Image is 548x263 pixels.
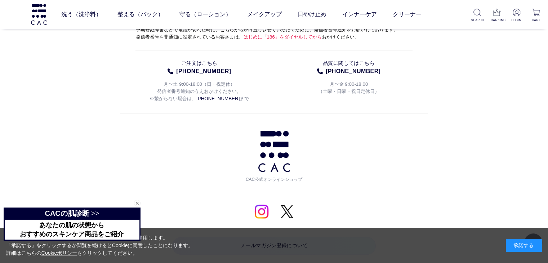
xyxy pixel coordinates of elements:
[247,4,282,24] a: メイクアップ
[491,17,503,23] p: RANKING
[244,131,305,183] a: CAC公式オンラインショップ
[6,234,193,257] div: 当サイトでは、お客様へのサービス向上のためにCookieを使用します。 「承諾する」をクリックするか閲覧を続けるとCookieに同意したことになります。 詳細はこちらの をクリックしてください。
[41,250,77,256] a: Cookieポリシー
[285,76,412,95] p: 月〜金 9:00-18:00 （土曜・日曜・祝日定休日）
[61,4,102,24] a: 洗う（洗浄料）
[117,4,164,24] a: 整える（パック）
[298,4,326,24] a: 日やけ止め
[135,76,263,102] p: 月〜土 9:00-18:00（日・祝定休） 発信者番号通知のうえおかけください。 ※繋がらない場合は、 まで
[342,4,377,24] a: インナーケア
[506,239,542,252] div: 承諾する
[179,4,231,24] a: 守る（ローション）
[471,9,484,23] a: SEARCH
[510,9,523,23] a: LOGIN
[244,172,305,183] span: CAC公式オンラインショップ
[30,4,48,24] img: logo
[530,17,542,23] p: CART
[393,4,422,24] a: クリーナー
[471,17,484,23] p: SEARCH
[530,9,542,23] a: CART
[510,17,523,23] p: LOGIN
[491,9,503,23] a: RANKING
